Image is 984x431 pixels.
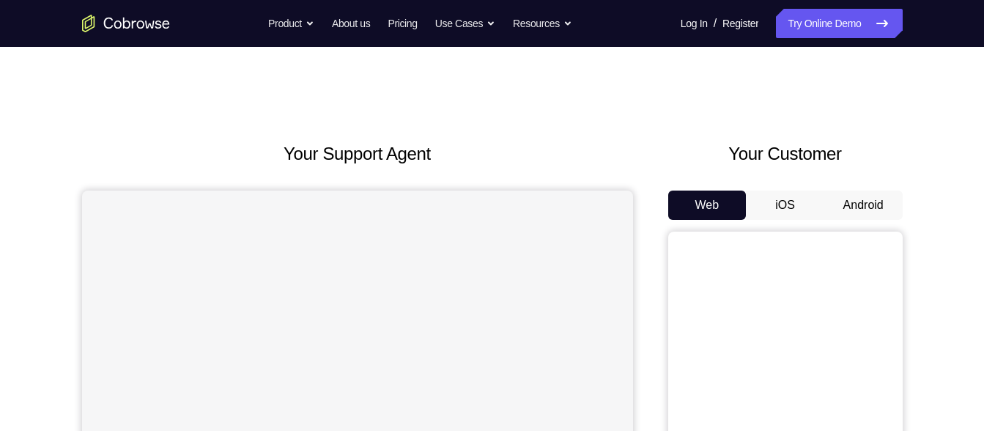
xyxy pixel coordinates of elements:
[82,141,633,167] h2: Your Support Agent
[824,191,903,220] button: Android
[435,9,495,38] button: Use Cases
[714,15,717,32] span: /
[388,9,417,38] a: Pricing
[681,9,708,38] a: Log In
[668,141,903,167] h2: Your Customer
[513,9,572,38] button: Resources
[776,9,902,38] a: Try Online Demo
[746,191,824,220] button: iOS
[82,15,170,32] a: Go to the home page
[268,9,314,38] button: Product
[722,9,758,38] a: Register
[332,9,370,38] a: About us
[668,191,747,220] button: Web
